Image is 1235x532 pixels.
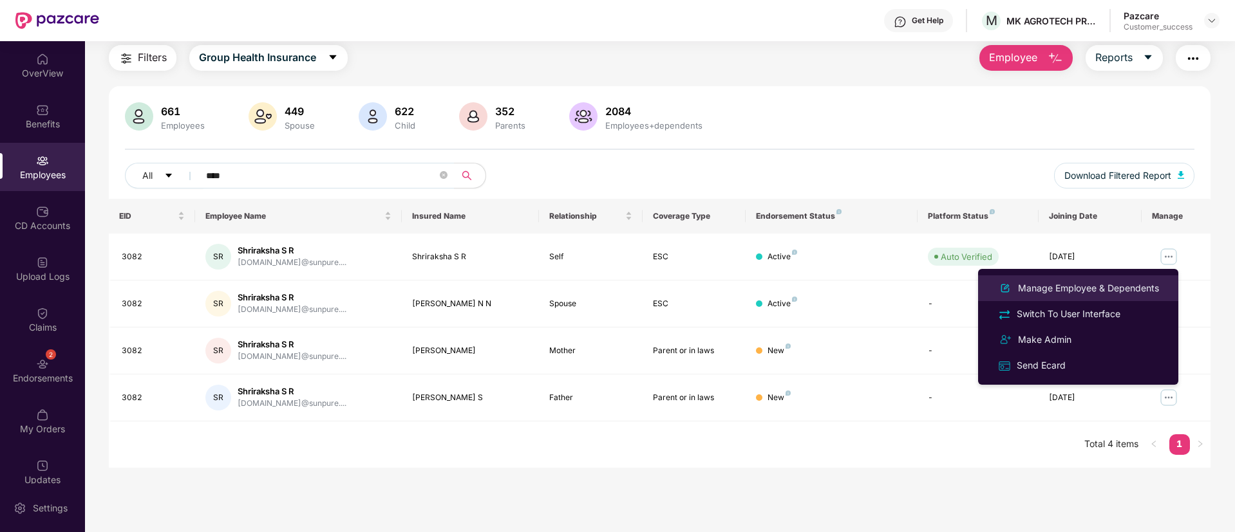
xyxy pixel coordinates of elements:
img: svg+xml;base64,PHN2ZyB4bWxucz0iaHR0cDovL3d3dy53My5vcmcvMjAwMC9zdmciIHdpZHRoPSIyNCIgaGVpZ2h0PSIyNC... [118,51,134,66]
img: svg+xml;base64,PHN2ZyBpZD0iSGVscC0zMngzMiIgeG1sbnM9Imh0dHA6Ly93d3cudzMub3JnLzIwMDAvc3ZnIiB3aWR0aD... [894,15,907,28]
div: [DOMAIN_NAME]@sunpure.... [238,351,346,363]
span: All [142,169,153,183]
img: svg+xml;base64,PHN2ZyBpZD0iRHJvcGRvd24tMzJ4MzIiIHhtbG5zPSJodHRwOi8vd3d3LnczLm9yZy8yMDAwL3N2ZyIgd2... [1207,15,1217,26]
div: Spouse [282,120,317,131]
th: Relationship [539,199,642,234]
div: 2084 [603,105,705,118]
div: Pazcare [1124,10,1193,22]
img: svg+xml;base64,PHN2ZyB4bWxucz0iaHR0cDovL3d3dy53My5vcmcvMjAwMC9zdmciIHdpZHRoPSI4IiBoZWlnaHQ9IjgiIH... [792,250,797,255]
div: Customer_success [1124,22,1193,32]
span: close-circle [440,171,448,179]
span: Download Filtered Report [1064,169,1171,183]
div: [PERSON_NAME] S [412,392,529,404]
th: Insured Name [402,199,540,234]
span: EID [119,211,175,221]
span: caret-down [164,171,173,181]
th: EID [109,199,195,234]
img: svg+xml;base64,PHN2ZyB4bWxucz0iaHR0cDovL3d3dy53My5vcmcvMjAwMC9zdmciIHdpZHRoPSI4IiBoZWlnaHQ9IjgiIH... [786,344,791,349]
div: Shriraksha S R [238,291,346,304]
div: Endorsement Status [756,211,907,221]
div: [DOMAIN_NAME]@sunpure.... [238,398,346,410]
img: svg+xml;base64,PHN2ZyB4bWxucz0iaHR0cDovL3d3dy53My5vcmcvMjAwMC9zdmciIHdpZHRoPSI4IiBoZWlnaHQ9IjgiIH... [786,390,791,396]
span: caret-down [328,52,338,64]
div: [PERSON_NAME] [412,345,529,357]
div: Child [392,120,418,131]
span: right [1196,440,1204,448]
a: 1 [1169,434,1190,454]
li: Next Page [1190,434,1211,455]
span: Filters [138,50,167,66]
div: 3082 [122,251,185,263]
img: svg+xml;base64,PHN2ZyBpZD0iRW5kb3JzZW1lbnRzIiB4bWxucz0iaHR0cDovL3d3dy53My5vcmcvMjAwMC9zdmciIHdpZH... [36,358,49,371]
div: 3082 [122,298,185,310]
span: Group Health Insurance [199,50,316,66]
div: Parent or in laws [653,345,735,357]
div: SR [205,291,231,316]
button: Filters [109,45,176,71]
div: Shriraksha S R [412,251,529,263]
div: [DATE] [1049,251,1131,263]
div: Settings [29,502,71,515]
div: [DATE] [1049,392,1131,404]
button: Employee [979,45,1073,71]
div: Platform Status [928,211,1028,221]
div: Switch To User Interface [1014,307,1123,321]
div: Spouse [549,298,632,310]
img: svg+xml;base64,PHN2ZyBpZD0iRW1wbG95ZWVzIiB4bWxucz0iaHR0cDovL3d3dy53My5vcmcvMjAwMC9zdmciIHdpZHRoPS... [36,154,49,167]
span: left [1150,440,1158,448]
th: Employee Name [195,199,402,234]
img: svg+xml;base64,PHN2ZyBpZD0iQmVuZWZpdHMiIHhtbG5zPSJodHRwOi8vd3d3LnczLm9yZy8yMDAwL3N2ZyIgd2lkdGg9Ij... [36,104,49,116]
div: [DOMAIN_NAME]@sunpure.... [238,304,346,316]
img: svg+xml;base64,PHN2ZyB4bWxucz0iaHR0cDovL3d3dy53My5vcmcvMjAwMC9zdmciIHhtbG5zOnhsaW5rPSJodHRwOi8vd3... [249,102,277,131]
li: Previous Page [1144,434,1164,455]
img: svg+xml;base64,PHN2ZyB4bWxucz0iaHR0cDovL3d3dy53My5vcmcvMjAwMC9zdmciIHdpZHRoPSIxNiIgaGVpZ2h0PSIxNi... [997,359,1012,373]
div: Shriraksha S R [238,244,346,257]
div: [PERSON_NAME] N N [412,298,529,310]
span: close-circle [440,170,448,182]
button: left [1144,434,1164,455]
div: Shriraksha S R [238,338,346,351]
div: 449 [282,105,317,118]
img: svg+xml;base64,PHN2ZyB4bWxucz0iaHR0cDovL3d3dy53My5vcmcvMjAwMC9zdmciIHhtbG5zOnhsaW5rPSJodHRwOi8vd3... [125,102,153,131]
div: Get Help [912,15,943,26]
div: [DOMAIN_NAME]@sunpure.... [238,257,346,269]
img: svg+xml;base64,PHN2ZyB4bWxucz0iaHR0cDovL3d3dy53My5vcmcvMjAwMC9zdmciIHdpZHRoPSIyNCIgaGVpZ2h0PSIyNC... [1185,51,1201,66]
img: svg+xml;base64,PHN2ZyB4bWxucz0iaHR0cDovL3d3dy53My5vcmcvMjAwMC9zdmciIHhtbG5zOnhsaW5rPSJodHRwOi8vd3... [459,102,487,131]
img: svg+xml;base64,PHN2ZyBpZD0iQ2xhaW0iIHhtbG5zPSJodHRwOi8vd3d3LnczLm9yZy8yMDAwL3N2ZyIgd2lkdGg9IjIwIi... [36,307,49,320]
div: 622 [392,105,418,118]
span: Employee Name [205,211,382,221]
img: svg+xml;base64,PHN2ZyB4bWxucz0iaHR0cDovL3d3dy53My5vcmcvMjAwMC9zdmciIHdpZHRoPSI4IiBoZWlnaHQ9IjgiIH... [836,209,842,214]
div: Manage Employee & Dependents [1015,281,1162,295]
div: Make Admin [1015,333,1074,347]
img: svg+xml;base64,PHN2ZyB4bWxucz0iaHR0cDovL3d3dy53My5vcmcvMjAwMC9zdmciIHhtbG5zOnhsaW5rPSJodHRwOi8vd3... [1048,51,1063,66]
div: Father [549,392,632,404]
img: svg+xml;base64,PHN2ZyBpZD0iVXBkYXRlZCIgeG1sbnM9Imh0dHA6Ly93d3cudzMub3JnLzIwMDAvc3ZnIiB3aWR0aD0iMj... [36,459,49,472]
span: M [986,13,997,28]
span: Relationship [549,211,622,221]
th: Manage [1142,199,1211,234]
li: Total 4 items [1084,434,1138,455]
button: Reportscaret-down [1086,45,1163,71]
div: New [768,345,791,357]
div: ESC [653,298,735,310]
img: svg+xml;base64,PHN2ZyB4bWxucz0iaHR0cDovL3d3dy53My5vcmcvMjAwMC9zdmciIHdpZHRoPSIyNCIgaGVpZ2h0PSIyNC... [997,307,1012,322]
div: Active [768,251,797,263]
span: caret-down [1143,52,1153,64]
button: right [1190,434,1211,455]
div: 2 [46,349,56,360]
td: - [918,327,1038,374]
div: Employees+dependents [603,120,705,131]
div: MK AGROTECH PRIVATE LIMITED [1006,15,1097,27]
div: 3082 [122,345,185,357]
div: 352 [493,105,528,118]
img: svg+xml;base64,PHN2ZyB4bWxucz0iaHR0cDovL3d3dy53My5vcmcvMjAwMC9zdmciIHhtbG5zOnhsaW5rPSJodHRwOi8vd3... [359,102,387,131]
td: - [918,280,1038,327]
img: svg+xml;base64,PHN2ZyB4bWxucz0iaHR0cDovL3d3dy53My5vcmcvMjAwMC9zdmciIHhtbG5zOnhsaW5rPSJodHRwOi8vd3... [997,280,1013,296]
div: Auto Verified [941,250,992,263]
button: Allcaret-down [125,163,203,188]
img: svg+xml;base64,PHN2ZyBpZD0iTXlfT3JkZXJzIiBkYXRhLW5hbWU9Ik15IE9yZGVycyIgeG1sbnM9Imh0dHA6Ly93d3cudz... [36,408,49,421]
div: Parent or in laws [653,392,735,404]
div: Mother [549,345,632,357]
div: Parents [493,120,528,131]
img: svg+xml;base64,PHN2ZyB4bWxucz0iaHR0cDovL3d3dy53My5vcmcvMjAwMC9zdmciIHhtbG5zOnhsaW5rPSJodHRwOi8vd3... [569,102,598,131]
